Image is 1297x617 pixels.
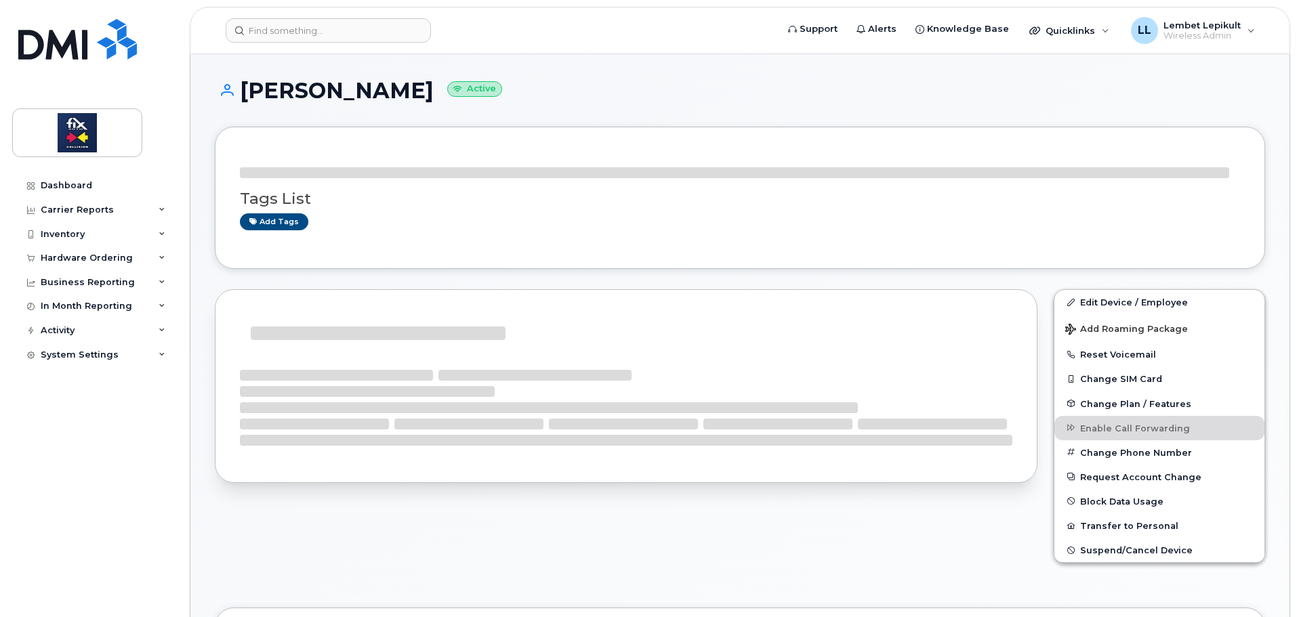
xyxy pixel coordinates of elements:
[1054,314,1264,342] button: Add Roaming Package
[1054,513,1264,538] button: Transfer to Personal
[1054,366,1264,391] button: Change SIM Card
[1080,398,1191,408] span: Change Plan / Features
[1054,342,1264,366] button: Reset Voicemail
[1054,489,1264,513] button: Block Data Usage
[240,190,1240,207] h3: Tags List
[1080,423,1190,433] span: Enable Call Forwarding
[1054,538,1264,562] button: Suspend/Cancel Device
[447,81,502,97] small: Active
[1065,324,1188,337] span: Add Roaming Package
[215,79,1265,102] h1: [PERSON_NAME]
[1080,545,1193,555] span: Suspend/Cancel Device
[1054,465,1264,489] button: Request Account Change
[1054,416,1264,440] button: Enable Call Forwarding
[1054,391,1264,416] button: Change Plan / Features
[1054,440,1264,465] button: Change Phone Number
[240,213,308,230] a: Add tags
[1054,290,1264,314] a: Edit Device / Employee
